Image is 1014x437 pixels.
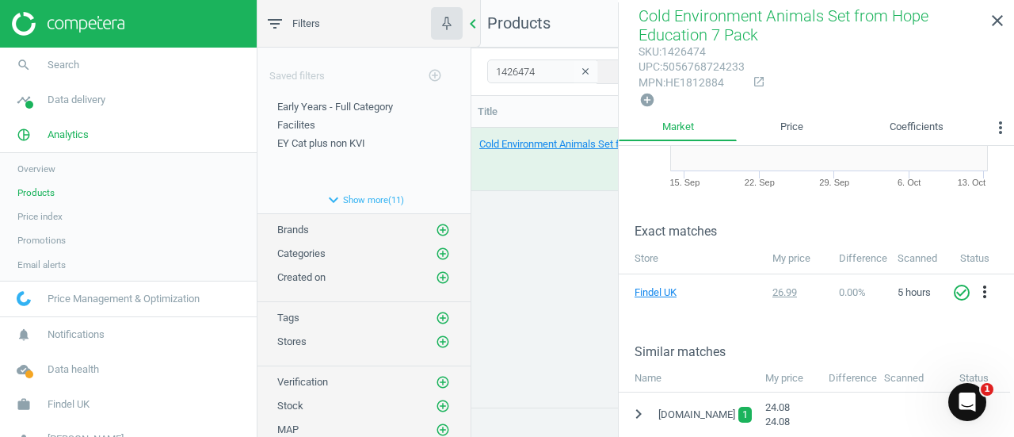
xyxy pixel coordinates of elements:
[436,375,450,389] i: add_circle_outline
[9,120,39,150] i: pie_chart_outlined
[9,355,39,385] i: cloud_done
[948,383,986,421] iframe: Intercom live chat
[597,59,671,83] button: Search
[639,59,745,75] div: : 5056768724233
[277,247,326,259] span: Categories
[975,282,994,303] button: more_vert
[436,247,450,261] i: add_circle_outline
[639,60,660,73] span: upc
[277,224,309,236] span: Brands
[471,128,1014,396] div: grid
[17,291,31,306] img: wGWNvw8QSZomAAAAABJRU5ErkJggg==
[981,383,993,396] span: 1
[292,17,320,31] span: Filters
[277,137,365,149] span: EY Cat plus non KVI
[619,114,737,141] a: Market
[435,334,451,350] button: add_circle_outline
[619,363,757,393] div: Name
[436,423,450,437] i: add_circle_outline
[669,178,700,187] tspan: 15. Sep
[745,75,765,90] a: open_in_new
[639,75,745,90] div: : HE1812884
[898,178,921,187] tspan: 6. Oct
[9,85,39,115] i: timeline
[435,310,451,326] button: add_circle_outline
[48,58,79,72] span: Search
[952,243,1014,274] th: Status
[17,234,66,247] span: Promotions
[9,320,39,350] i: notifications
[17,259,66,271] span: Email alerts
[277,101,393,113] span: Early Years - Full Category
[635,286,714,300] a: Findel UK
[958,178,985,187] tspan: 13. Oct
[9,389,39,420] i: work
[436,270,450,285] i: add_circle_outline
[629,404,648,424] i: chevron_right
[619,243,764,274] th: Store
[463,14,482,33] i: chevron_left
[991,118,1010,137] i: more_vert
[428,68,442,82] i: add_circle_outline
[436,223,450,237] i: add_circle_outline
[435,270,451,286] button: add_circle_outline
[487,59,598,83] input: SKU/Title search
[277,424,299,435] span: MAP
[487,13,551,33] span: Products
[48,93,105,107] span: Data delivery
[419,59,451,92] button: add_circle_outline
[574,61,597,83] button: clear
[48,362,99,377] span: Data health
[277,271,326,283] span: Created on
[277,376,328,388] span: Verification
[277,119,315,131] span: Facilites
[764,243,831,274] th: My price
[435,246,451,262] button: add_circle_outline
[639,6,928,44] span: Cold Environment Animals Set from Hope Education 7 Pack
[951,363,1010,393] div: Status
[819,178,849,187] tspan: 29. Sep
[639,76,663,89] span: mpn
[479,137,669,151] a: Cold Environment Animals Set from Hope Education 7 Pack
[324,190,343,209] i: expand_more
[435,374,451,390] button: add_circle_outline
[876,363,951,393] div: Scanned
[17,186,55,199] span: Products
[987,114,1014,146] button: more_vert
[890,243,952,274] th: Scanned
[753,75,765,88] i: open_in_new
[624,400,653,429] button: chevron_right
[435,398,451,414] button: add_circle_outline
[436,399,450,413] i: add_circle_outline
[257,48,471,92] div: Saved filters
[742,407,748,423] span: 1
[277,335,307,347] span: Stores
[580,66,591,77] i: clear
[436,335,450,349] i: add_circle_outline
[48,128,89,142] span: Analytics
[257,186,471,213] button: expand_moreShow more(11)
[988,11,1007,30] i: close
[952,283,971,302] i: check_circle_outline
[821,363,876,393] div: Difference
[478,105,670,119] div: Title
[635,224,1014,239] h3: Exact matches
[658,408,735,422] span: [DOMAIN_NAME]
[635,344,1014,359] h3: Similar matches
[48,328,105,342] span: Notifications
[639,91,656,109] button: add_circle
[9,50,39,80] i: search
[831,243,890,274] th: Difference
[765,401,790,427] span: 24.08 24.08
[639,45,659,58] span: sku
[639,92,655,108] i: add_circle
[436,311,450,325] i: add_circle_outline
[898,286,931,298] span: 5 hours
[745,178,775,187] tspan: 22. Sep
[277,312,299,324] span: Tags
[839,286,866,298] span: 0.00 %
[737,114,846,141] a: Price
[639,44,745,59] div: : 1426474
[757,363,821,393] div: My price
[265,14,284,33] i: filter_list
